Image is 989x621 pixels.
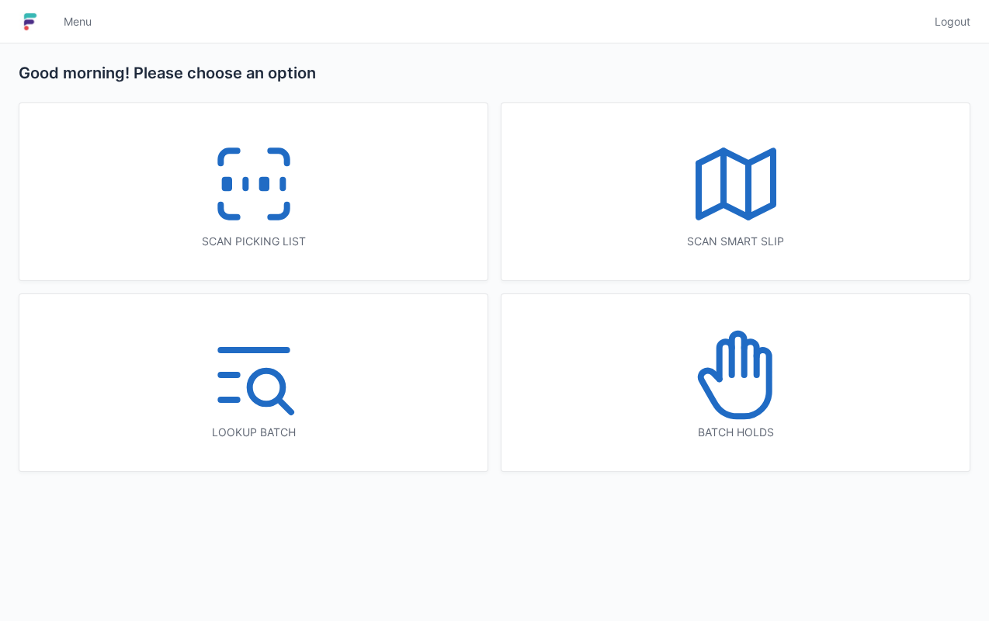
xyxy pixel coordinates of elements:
[533,234,939,249] div: Scan smart slip
[50,425,456,440] div: Lookup batch
[501,102,970,281] a: Scan smart slip
[64,14,92,29] span: Menu
[19,102,488,281] a: Scan picking list
[935,14,970,29] span: Logout
[925,8,970,36] a: Logout
[19,9,42,34] img: logo-small.jpg
[501,293,970,472] a: Batch holds
[533,425,939,440] div: Batch holds
[50,234,456,249] div: Scan picking list
[54,8,101,36] a: Menu
[19,62,970,84] h2: Good morning! Please choose an option
[19,293,488,472] a: Lookup batch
